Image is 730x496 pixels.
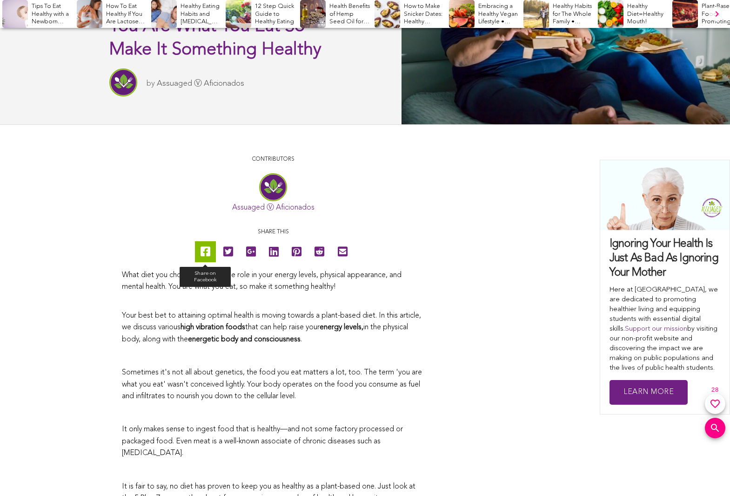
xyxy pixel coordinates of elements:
a: Assuaged Ⓥ Aficionados [157,80,244,88]
p: Share this [122,228,424,237]
strong: energy levels, [320,324,363,331]
a: Assuaged Ⓥ Aficionados [232,204,315,211]
span: It only makes sense to ingest food that is healthy—and not some factory processed or packaged foo... [122,426,403,457]
span: You Are What You Eat So Make It Something Healthy [109,18,321,59]
iframe: Chat Widget [683,451,730,496]
a: Learn More [609,380,688,405]
span: Sometimes it's not all about genetics, the food you eat matters a lot, too. The term 'you are wha... [122,369,422,400]
strong: high vibration foods [181,324,245,331]
span: by [147,80,155,88]
a: Share on Facebook [195,241,216,262]
div: Share on Facebook [180,267,231,286]
p: Your best bet to attaining optimal health is moving towards a plant-based diet. In this article, ... [122,298,424,346]
strong: energetic body and consciousness [188,336,301,343]
p: CONTRIBUTORS [122,155,424,164]
p: What diet you choose plays a huge role in your energy levels, physical appearance, and mental hea... [122,270,424,293]
img: Assuaged Ⓥ Aficionados [109,68,137,96]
